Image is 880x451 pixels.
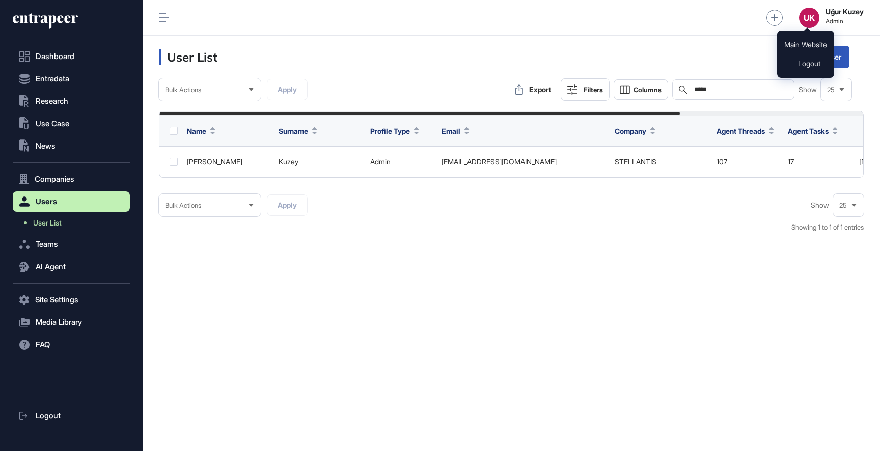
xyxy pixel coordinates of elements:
[788,158,849,166] div: 17
[634,86,662,94] span: Columns
[791,222,864,233] div: Showing 1 to 1 of 1 entries
[36,142,56,150] span: News
[36,318,82,326] span: Media Library
[13,257,130,277] button: AI Agent
[510,79,557,100] button: Export
[13,91,130,111] button: Research
[13,114,130,134] button: Use Case
[811,201,829,209] span: Show
[13,136,130,156] button: News
[33,219,62,227] span: User List
[13,334,130,355] button: FAQ
[717,158,778,166] div: 107
[561,78,610,101] button: Filters
[13,290,130,310] button: Site Settings
[187,158,268,166] div: [PERSON_NAME]
[36,412,61,420] span: Logout
[13,234,130,255] button: Teams
[442,126,470,136] button: Email
[279,126,308,136] span: Surname
[614,79,668,100] button: Columns
[442,158,604,166] div: [EMAIL_ADDRESS][DOMAIN_NAME]
[279,158,360,166] div: Kuzey
[36,240,58,248] span: Teams
[159,49,217,65] h3: User List
[13,191,130,212] button: Users
[788,126,838,136] button: Agent Tasks
[36,120,69,128] span: Use Case
[13,406,130,426] a: Logout
[36,97,68,105] span: Research
[826,18,864,25] span: Admin
[165,86,201,94] span: Bulk Actions
[799,86,817,94] span: Show
[777,58,834,70] a: Logout
[370,158,431,166] div: admin
[827,86,835,94] span: 25
[187,126,215,136] button: Name
[826,8,864,16] strong: Uğur Kuzey
[717,126,774,136] button: Agent Threads
[13,46,130,67] a: Dashboard
[717,126,765,136] span: Agent Threads
[36,75,69,83] span: Entradata
[18,214,130,232] a: User List
[799,8,819,28] button: UK
[788,126,829,136] span: Agent Tasks
[839,202,847,209] span: 25
[615,157,656,166] a: STELLANTIS
[370,126,419,136] button: Profile Type
[615,126,646,136] span: Company
[36,263,66,271] span: AI Agent
[442,126,460,136] span: Email
[13,169,130,189] button: Companies
[13,69,130,89] button: Entradata
[13,312,130,332] button: Media Library
[777,39,834,51] a: Main Website
[279,126,317,136] button: Surname
[798,60,820,68] span: Logout
[35,175,74,183] span: Companies
[36,198,57,206] span: Users
[165,202,201,209] span: Bulk Actions
[36,52,74,61] span: Dashboard
[615,126,655,136] button: Company
[187,126,206,136] span: Name
[36,341,50,349] span: FAQ
[35,296,78,304] span: Site Settings
[370,126,410,136] span: Profile Type
[584,86,603,94] div: Filters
